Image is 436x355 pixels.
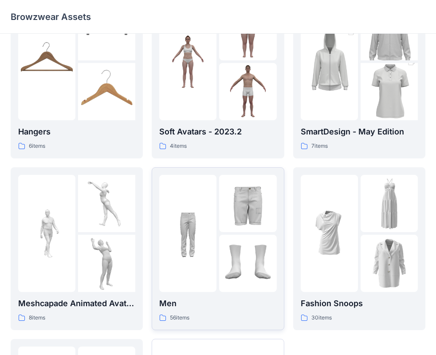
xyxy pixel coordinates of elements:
p: 4 items [170,142,187,151]
p: 56 items [170,313,189,323]
img: folder 3 [78,235,135,292]
img: folder 1 [18,205,75,262]
img: folder 1 [18,33,75,90]
p: 6 items [29,142,45,151]
img: folder 3 [361,235,418,292]
p: 30 items [311,313,332,323]
a: folder 1folder 2folder 3Men56items [152,167,284,330]
img: folder 2 [361,175,418,232]
p: Hangers [18,126,135,138]
p: Men [159,297,276,310]
p: Meshcapade Animated Avatars [18,297,135,310]
p: 8 items [29,313,45,323]
img: folder 2 [78,175,135,232]
img: folder 3 [219,63,276,120]
p: 7 items [311,142,328,151]
img: folder 3 [78,63,135,120]
img: folder 1 [159,205,216,262]
img: folder 3 [219,235,276,292]
img: folder 2 [219,175,276,232]
p: Soft Avatars - 2023.2 [159,126,276,138]
img: folder 1 [301,205,358,262]
a: folder 1folder 2folder 3Meshcapade Animated Avatars8items [11,167,143,330]
img: folder 3 [361,49,418,135]
p: SmartDesign - May Edition [301,126,418,138]
a: folder 1folder 2folder 3Fashion Snoops30items [293,167,425,330]
img: folder 1 [301,19,358,105]
img: folder 1 [159,33,216,90]
p: Browzwear Assets [11,11,91,23]
p: Fashion Snoops [301,297,418,310]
